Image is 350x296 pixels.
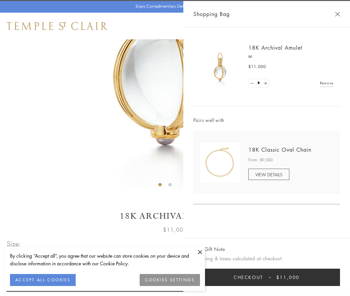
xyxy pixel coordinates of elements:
[276,274,300,281] span: $11,000
[248,146,311,153] a: 18K Classic Oval Chain
[7,238,21,249] span: Size:
[7,22,107,30] img: Temple St. Clair
[193,254,340,263] p: Shipping & taxes calculated at checkout
[320,79,333,87] a: Remove
[200,142,240,182] img: N88865-OV18
[193,269,340,286] button: Checkout $11,000
[193,245,225,253] button: Add Gift Note
[248,169,289,180] a: VIEW DETAILS
[193,116,340,124] span: Pairs well with
[140,274,200,286] button: COOKIES SETTINGS
[249,79,255,87] a: Set quantity to 0
[10,252,200,267] div: By clicking “Accept all”, you agree that our website can store cookies on your device and disclos...
[255,171,282,178] span: VIEW DETAILS
[248,53,333,60] p: M
[335,12,340,17] button: Close Shopping Bag
[262,79,269,87] a: Set quantity to 2
[248,44,302,51] a: 18K Archival Amulet
[7,210,343,222] h1: 18K Archival Amulet
[248,157,273,163] span: From: $9,000
[234,274,263,281] span: Checkout
[136,3,211,10] p: Enjoy Complimentary Delivery & Returns
[200,47,240,87] img: 18K Archival Amulet
[193,10,230,18] span: Shopping Bag
[163,225,187,234] span: $11,000
[248,63,266,70] span: $11,000
[10,274,76,286] button: ACCEPT ALL COOKIES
